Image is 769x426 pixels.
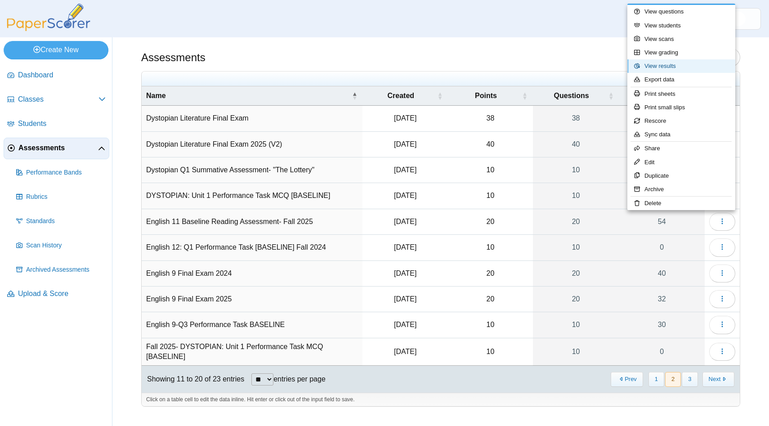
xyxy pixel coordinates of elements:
span: Questions : Activate to sort [608,86,613,105]
div: Click on a table cell to edit the data inline. Hit enter or click out of the input field to save. [142,393,740,406]
a: 20 [533,287,619,312]
a: Edit [627,156,735,169]
a: 10 [533,312,619,337]
span: Name [146,92,166,99]
a: Scan History [13,235,109,256]
td: 10 [448,157,533,183]
span: Points [475,92,497,99]
img: PaperScorer [4,4,94,31]
a: 10 [533,338,619,366]
a: View grading [627,46,735,59]
span: Assessments [18,143,98,153]
a: ps.DJLweR3PqUi7feal [716,8,761,30]
td: Fall 2025- DYSTOPIAN: Unit 1 Performance Task MCQ [BASELINE] [142,338,362,366]
a: 7 [619,132,705,157]
a: Rescore [627,114,735,128]
span: Created [387,92,414,99]
a: Archive [627,183,735,196]
span: Dashboard [18,70,106,80]
span: Classes [18,94,98,104]
span: Points : Activate to sort [522,86,528,105]
a: 0 [619,235,705,260]
a: Delete [627,197,735,210]
a: 20 [533,209,619,234]
time: Jun 5, 2025 at 11:40 AM [394,295,416,303]
a: 10 [533,157,619,183]
span: Performance Bands [26,168,106,177]
a: 20 [533,261,619,286]
a: Print small slips [627,101,735,114]
span: Created : Activate to sort [437,86,443,105]
td: 38 [448,106,533,131]
a: Rubrics [13,186,109,208]
button: Next [702,372,734,387]
nav: pagination [610,372,734,387]
button: 2 [665,372,681,387]
time: Mar 21, 2025 at 12:36 PM [394,166,416,174]
td: DYSTOPIAN: Unit 1 Performance Task MCQ [BASELINE] [142,183,362,209]
td: 10 [448,183,533,209]
a: Archived Assessments [13,259,109,281]
td: 10 [448,312,533,338]
time: Jun 5, 2024 at 8:22 AM [394,269,416,277]
div: Showing 11 to 20 of 23 entries [142,366,244,393]
time: Sep 3, 2025 at 1:26 PM [394,348,416,355]
td: English 12: Q1 Performance Task [BASELINE] Fall 2024 [142,235,362,260]
a: 54 [619,209,705,234]
span: Scan History [26,241,106,250]
td: 20 [448,261,533,287]
time: Jan 28, 2025 at 7:14 AM [394,192,416,199]
span: Standards [26,217,106,226]
a: 31 [619,157,705,183]
a: 38 [533,106,619,131]
label: entries per page [273,375,326,383]
a: Export data [627,73,735,86]
a: Create New [4,41,108,59]
h1: Assessments [141,50,206,65]
td: 10 [448,338,533,366]
span: Students [18,119,106,129]
a: 40 [619,261,705,286]
span: Upload & Score [18,289,106,299]
a: 10 [533,183,619,208]
td: 40 [448,132,533,157]
a: View results [627,59,735,73]
td: English 9 Final Exam 2025 [142,287,362,312]
td: 20 [448,287,533,312]
a: 21 [619,106,705,131]
a: Upload & Score [4,283,109,305]
a: Performance Bands [13,162,109,184]
a: Assessments [4,138,109,159]
a: Share [627,142,735,155]
time: May 29, 2025 at 9:59 AM [394,114,416,122]
button: 1 [648,372,664,387]
td: English 9-Q3 Performance Task BASELINE [142,312,362,338]
span: Archived Assessments [26,265,106,274]
span: Questions [554,92,589,99]
a: Classes [4,89,109,111]
span: Shaylene Krupinski [731,12,746,26]
a: PaperScorer [4,25,94,32]
a: Dashboard [4,65,109,86]
span: Name : Activate to invert sorting [352,86,357,105]
a: 0 [619,338,705,366]
a: Duplicate [627,169,735,183]
a: 10 [533,235,619,260]
button: 3 [682,372,697,387]
span: Rubrics [26,193,106,202]
a: View students [627,19,735,32]
time: Sep 3, 2025 at 1:50 PM [394,218,416,225]
a: 47 [619,183,705,208]
time: Jan 22, 2025 at 2:26 PM [394,321,416,328]
a: 30 [619,312,705,337]
td: 10 [448,235,533,260]
a: View questions [627,5,735,18]
a: 32 [619,287,705,312]
a: Print sheets [627,87,735,101]
td: English 9 Final Exam 2024 [142,261,362,287]
td: Dystopian Literature Final Exam [142,106,362,131]
a: 40 [533,132,619,157]
img: ps.DJLweR3PqUi7feal [731,12,746,26]
a: View scans [627,32,735,46]
td: Dystopian Literature Final Exam 2025 (V2) [142,132,362,157]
